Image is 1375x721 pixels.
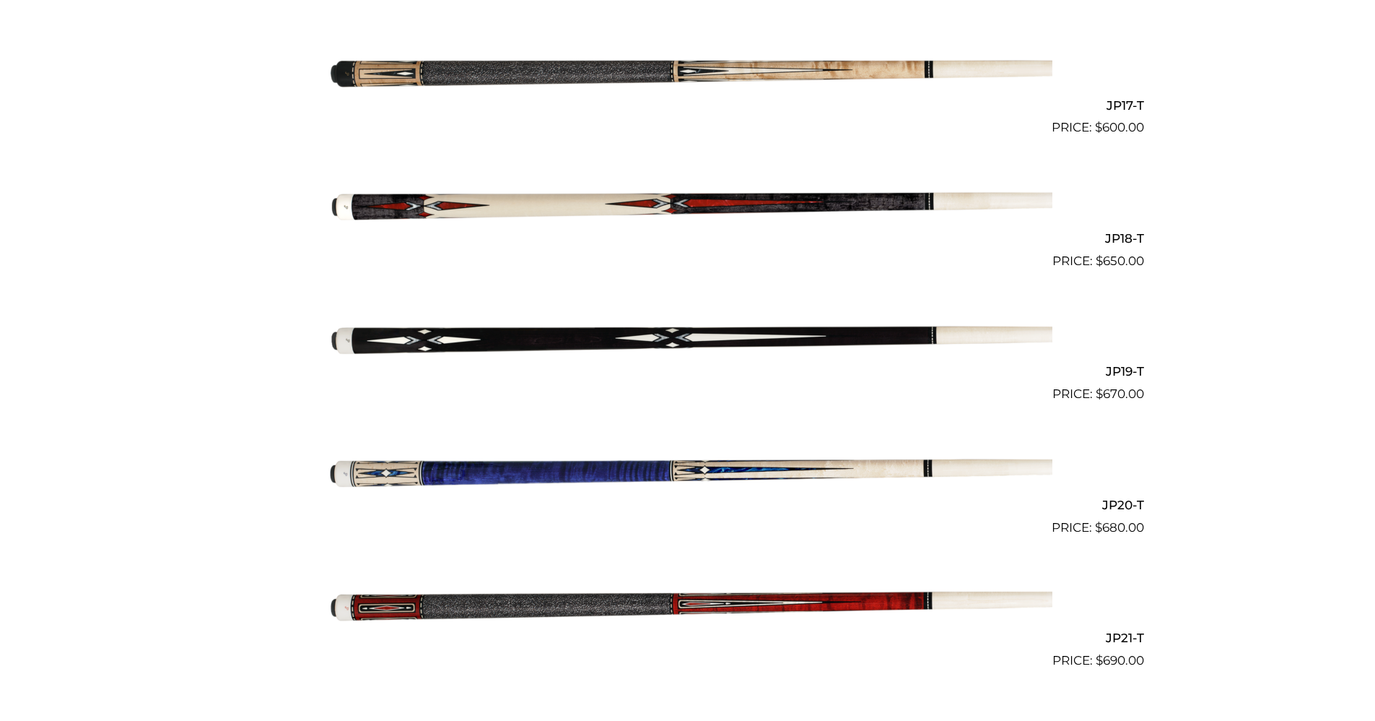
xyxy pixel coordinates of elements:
[232,143,1144,270] a: JP18-T $650.00
[232,625,1144,652] h2: JP21-T
[323,10,1052,131] img: JP17-T
[232,225,1144,251] h2: JP18-T
[232,358,1144,385] h2: JP19-T
[1096,387,1144,401] bdi: 670.00
[1096,653,1144,668] bdi: 690.00
[323,143,1052,264] img: JP18-T
[232,410,1144,537] a: JP20-T $680.00
[1096,387,1103,401] span: $
[232,543,1144,670] a: JP21-T $690.00
[1096,254,1144,268] bdi: 650.00
[323,543,1052,665] img: JP21-T
[323,410,1052,531] img: JP20-T
[1095,120,1102,134] span: $
[232,10,1144,137] a: JP17-T $600.00
[1096,653,1103,668] span: $
[232,491,1144,518] h2: JP20-T
[232,277,1144,404] a: JP19-T $670.00
[1095,120,1144,134] bdi: 600.00
[323,277,1052,398] img: JP19-T
[232,92,1144,118] h2: JP17-T
[1095,520,1102,535] span: $
[1096,254,1103,268] span: $
[1095,520,1144,535] bdi: 680.00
